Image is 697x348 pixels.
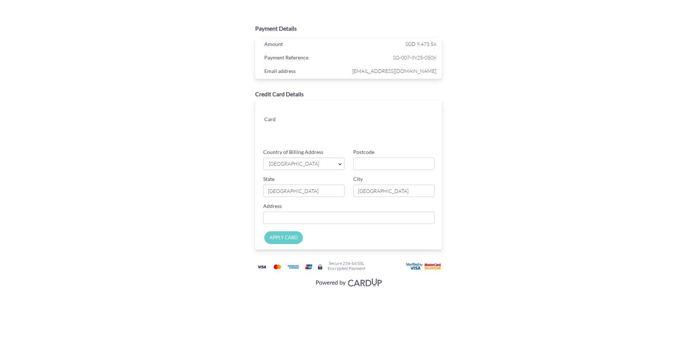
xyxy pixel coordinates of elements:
[328,261,365,270] h6: Secure 256-bit SSL Encrypted Payment
[317,264,323,270] img: Secure lock
[310,107,435,120] iframe: Secure card number input frame
[312,275,385,289] img: Visa, Mastercard
[264,231,303,244] input: APPLY CARD
[255,24,442,33] div: Payment Details
[310,123,372,136] iframe: Secure card expiration date input frame
[286,262,300,271] img: American Express
[350,53,436,62] span: SG-007-IN25-0506
[353,148,374,156] label: Postcode
[254,262,269,271] img: Visa
[259,53,350,64] div: Payment Reference
[353,175,363,183] label: City
[270,262,285,271] img: Mastercard
[263,175,274,183] label: State
[263,158,344,170] a: [GEOGRAPHIC_DATA]
[263,148,323,156] label: Country of Billing Address
[255,90,442,98] div: Credit Card Details
[263,202,282,210] label: Address
[406,263,443,271] img: User card
[373,123,435,136] iframe: Secure card security code input frame
[259,66,350,77] div: Email address
[350,66,436,76] span: [EMAIL_ADDRESS][DOMAIN_NAME]
[405,41,436,47] span: SGD 9,473.56
[259,39,350,50] div: Amount
[268,160,332,168] span: [GEOGRAPHIC_DATA]
[301,262,316,271] img: Union Pay
[259,115,304,125] div: Card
